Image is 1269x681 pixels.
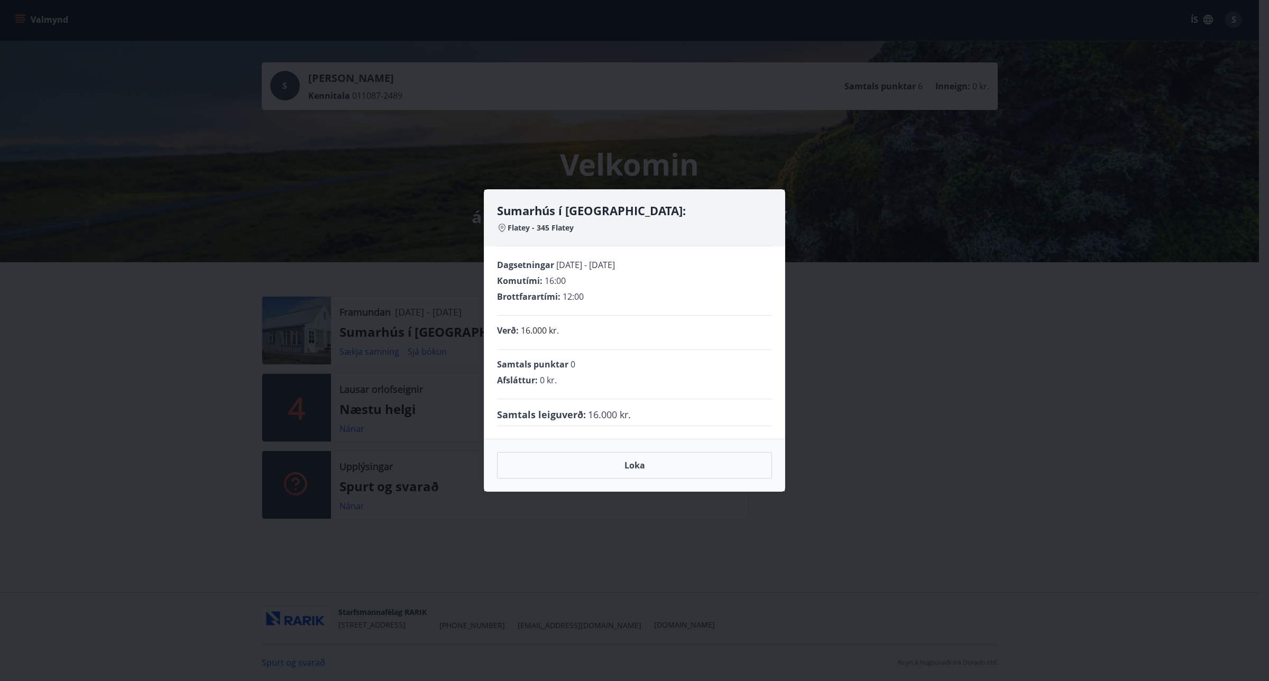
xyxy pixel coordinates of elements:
h4: Sumarhús í [GEOGRAPHIC_DATA]: [497,203,772,218]
span: Komutími : [497,275,542,287]
span: Afsláttur : [497,374,538,386]
span: 16:00 [545,275,566,287]
span: 12:00 [563,291,584,302]
span: Flatey - 345 Flatey [508,223,574,233]
span: 0 kr. [540,374,557,386]
span: Samtals leiguverð : [497,408,586,421]
span: Samtals punktar [497,358,568,370]
button: Loka [497,452,772,478]
span: 16.000 kr. [588,408,631,421]
span: Brottfarartími : [497,291,560,302]
span: [DATE] - [DATE] [556,259,615,271]
span: 0 [571,358,575,370]
span: Verð : [497,325,519,336]
span: Dagsetningar [497,259,554,271]
p: 16.000 kr. [521,324,559,337]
